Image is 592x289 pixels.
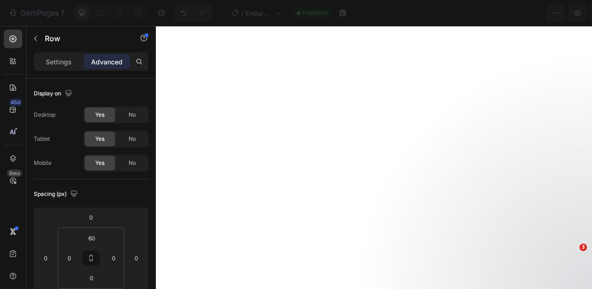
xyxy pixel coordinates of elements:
[561,258,583,280] iframe: Intercom live chat
[580,244,587,251] span: 3
[530,4,569,22] button: Publish
[62,251,76,265] input: 0px
[4,4,69,22] button: 7
[246,8,271,18] span: EnduraXcel ISO Whey – Choclate Chunk - [MEDICAL_DATA]
[45,33,123,44] p: Row
[129,135,136,143] span: No
[241,8,244,18] span: /
[91,57,123,67] p: Advanced
[34,135,50,143] div: Tablet
[412,8,472,18] span: 1 product assigned
[82,231,101,245] input: 60px
[34,111,55,119] div: Desktop
[95,159,105,167] span: Yes
[156,26,592,289] iframe: Design area
[61,7,65,19] p: 7
[129,159,136,167] span: No
[39,251,53,265] input: 0
[95,111,105,119] span: Yes
[34,188,80,201] div: Spacing (px)
[95,135,105,143] span: Yes
[174,4,212,22] div: Undo/Redo
[82,271,101,285] input: 0px
[82,210,100,224] input: 0
[9,99,22,106] div: 450
[129,111,136,119] span: No
[129,251,143,265] input: 0
[34,88,74,100] div: Display on
[538,8,561,18] div: Publish
[302,9,328,17] span: Published
[7,170,22,177] div: Beta
[107,251,121,265] input: 0px
[46,57,72,67] p: Settings
[504,9,519,17] span: Save
[404,4,493,22] button: 1 product assigned
[496,4,527,22] button: Save
[34,159,51,167] div: Mobile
